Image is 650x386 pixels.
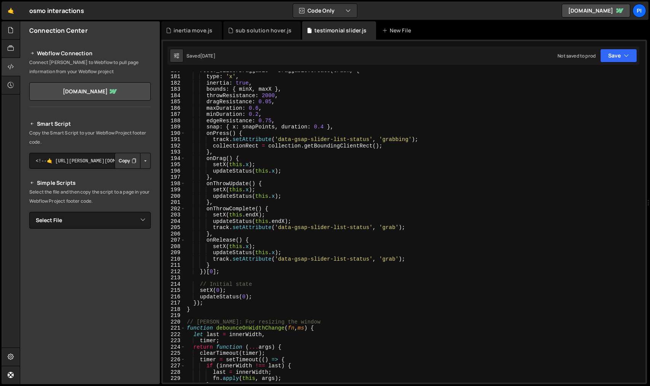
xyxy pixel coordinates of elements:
[163,162,185,168] div: 195
[163,332,185,338] div: 222
[163,80,185,86] div: 182
[163,124,185,130] div: 189
[163,199,185,206] div: 201
[163,93,185,99] div: 184
[163,168,185,175] div: 196
[29,58,151,76] p: Connect [PERSON_NAME] to Webflow to pull page information from your Webflow project
[163,155,185,162] div: 194
[163,237,185,243] div: 207
[163,256,185,263] div: 210
[163,287,185,294] div: 215
[382,27,414,34] div: New File
[2,2,20,20] a: 🤙
[163,275,185,281] div: 213
[200,53,215,59] div: [DATE]
[29,128,151,147] p: Copy the Smart Script to your Webflow Project footer code.
[163,105,185,112] div: 186
[163,312,185,319] div: 219
[163,338,185,344] div: 223
[163,319,185,325] div: 220
[29,82,151,101] a: [DOMAIN_NAME]
[163,111,185,118] div: 187
[163,281,185,288] div: 214
[163,187,185,193] div: 199
[163,130,185,137] div: 190
[163,193,185,200] div: 200
[163,231,185,237] div: 206
[163,363,185,369] div: 227
[29,153,151,169] textarea: <!--🤙 [URL][PERSON_NAME][DOMAIN_NAME]> <script>document.addEventListener("DOMContentLoaded", func...
[163,224,185,231] div: 205
[163,206,185,212] div: 202
[115,153,151,169] div: Button group with nested dropdown
[163,149,185,155] div: 193
[29,119,151,128] h2: Smart Script
[163,262,185,269] div: 211
[163,344,185,351] div: 224
[163,74,185,80] div: 181
[174,27,212,34] div: inertia move.js
[29,315,151,383] iframe: YouTube video player
[632,4,646,18] a: pi
[163,143,185,149] div: 192
[29,6,84,15] div: osmo interactions
[163,243,185,250] div: 208
[163,250,185,256] div: 209
[558,53,596,59] div: Not saved to prod
[314,27,366,34] div: testimonial slider.js
[163,269,185,275] div: 212
[29,178,151,187] h2: Simple Scripts
[600,49,637,62] button: Save
[163,375,185,382] div: 229
[29,187,151,206] p: Select the file and then copy the script to a page in your Webflow Project footer code.
[236,27,292,34] div: sub solution hover.js
[29,241,151,310] iframe: YouTube video player
[163,300,185,306] div: 217
[115,153,140,169] button: Copy
[163,306,185,313] div: 218
[186,53,215,59] div: Saved
[29,49,151,58] h2: Webflow Connection
[163,136,185,143] div: 191
[163,357,185,363] div: 226
[163,118,185,124] div: 188
[163,212,185,218] div: 203
[163,218,185,225] div: 204
[163,86,185,93] div: 183
[163,325,185,332] div: 221
[163,369,185,376] div: 228
[562,4,630,18] a: [DOMAIN_NAME]
[163,174,185,181] div: 197
[163,181,185,187] div: 198
[163,294,185,300] div: 216
[163,350,185,357] div: 225
[163,99,185,105] div: 185
[29,26,88,35] h2: Connection Center
[293,4,357,18] button: Code Only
